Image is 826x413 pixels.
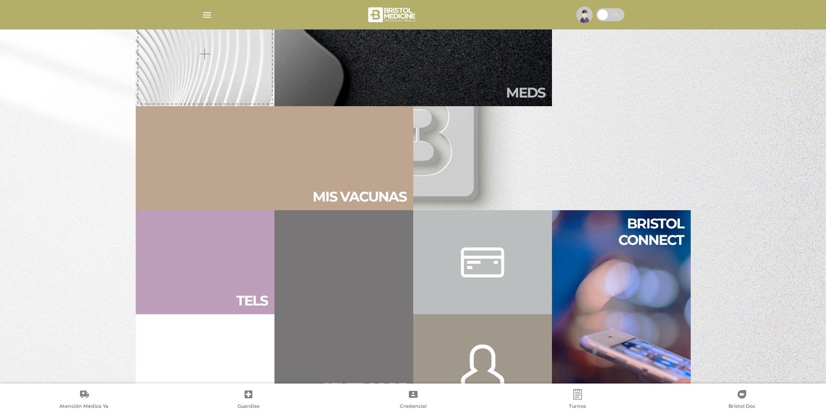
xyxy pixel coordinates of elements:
[274,2,552,106] a: Meds
[576,7,593,23] img: profile-placeholder.svg
[136,106,413,210] a: Mis vacunas
[313,189,406,205] h2: Mis vacu nas
[559,215,684,249] h2: Bristol connect
[59,403,108,411] span: Atención Médica Ya
[728,403,755,411] span: Bristol Doc
[238,403,260,411] span: Guardias
[569,403,586,411] span: Turnos
[202,10,212,20] img: Cober_menu-lines-white.svg
[495,389,659,411] a: Turnos
[331,389,495,411] a: Credencial
[2,389,166,411] a: Atención Médica Ya
[136,210,274,314] a: Tels
[236,293,268,309] h2: Tels
[660,389,824,411] a: Bristol Doc
[166,389,330,411] a: Guardias
[367,4,418,25] img: bristol-medicine-blanco.png
[400,403,427,411] span: Credencial
[506,85,545,101] h2: Meds
[281,380,406,413] h2: Centros de atención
